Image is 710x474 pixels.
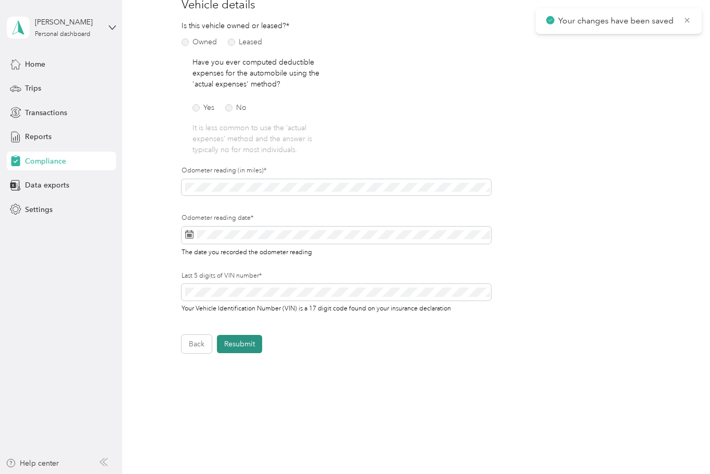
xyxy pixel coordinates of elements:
[182,271,491,281] label: Last 5 digits of VIN number*
[25,107,67,118] span: Transactions
[182,39,217,46] label: Owned
[652,416,710,474] iframe: Everlance-gr Chat Button Frame
[182,335,212,353] button: Back
[217,335,262,353] button: Resubmit
[558,15,676,28] p: Your changes have been saved
[228,39,262,46] label: Leased
[225,104,247,111] label: No
[182,303,451,313] span: Your Vehicle Identification Number (VIN) is a 17 digit code found on your insurance declaration
[25,131,51,142] span: Reports
[25,180,69,191] span: Data exports
[192,122,320,155] p: It is less common to use the ‘actual expenses’ method and the answer is typically no for most ind...
[182,166,491,176] label: Odometer reading (in miles)*
[192,57,320,90] p: Have you ever computed deductible expenses for the automobile using the 'actual expenses' method?
[182,20,281,31] p: Is this vehicle owned or leased?*
[192,104,214,111] label: Yes
[182,246,312,256] span: The date you recorded the odometer reading
[25,156,66,167] span: Compliance
[25,83,41,94] span: Trips
[25,59,45,70] span: Home
[25,204,53,215] span: Settings
[6,458,59,469] button: Help center
[35,17,100,28] div: [PERSON_NAME]
[35,31,91,38] div: Personal dashboard
[182,214,491,223] label: Odometer reading date*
